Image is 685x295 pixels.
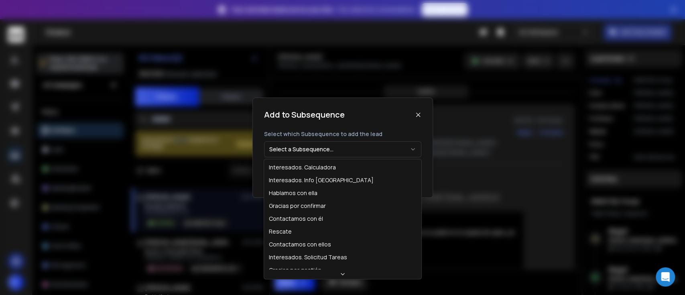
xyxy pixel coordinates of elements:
p: Select which Subsequence to add the lead [264,130,421,138]
div: Contactamos con él [269,215,323,223]
div: Gracias por confirmar [269,202,326,210]
div: Interesados. Info [GEOGRAPHIC_DATA] [269,176,374,184]
div: Interesados. Solicitud Tareas [269,253,347,261]
div: Interesados. Calculadora [269,163,336,171]
div: Open Intercom Messenger [656,267,675,287]
div: Contactamos con ellos [269,240,331,248]
button: Select a Subsequence... [264,141,421,157]
div: Hablamos con ella [269,189,317,197]
h1: Add to Subsequence [264,109,345,120]
div: Rescate [269,228,292,236]
div: Gracias por gestión [269,266,321,274]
